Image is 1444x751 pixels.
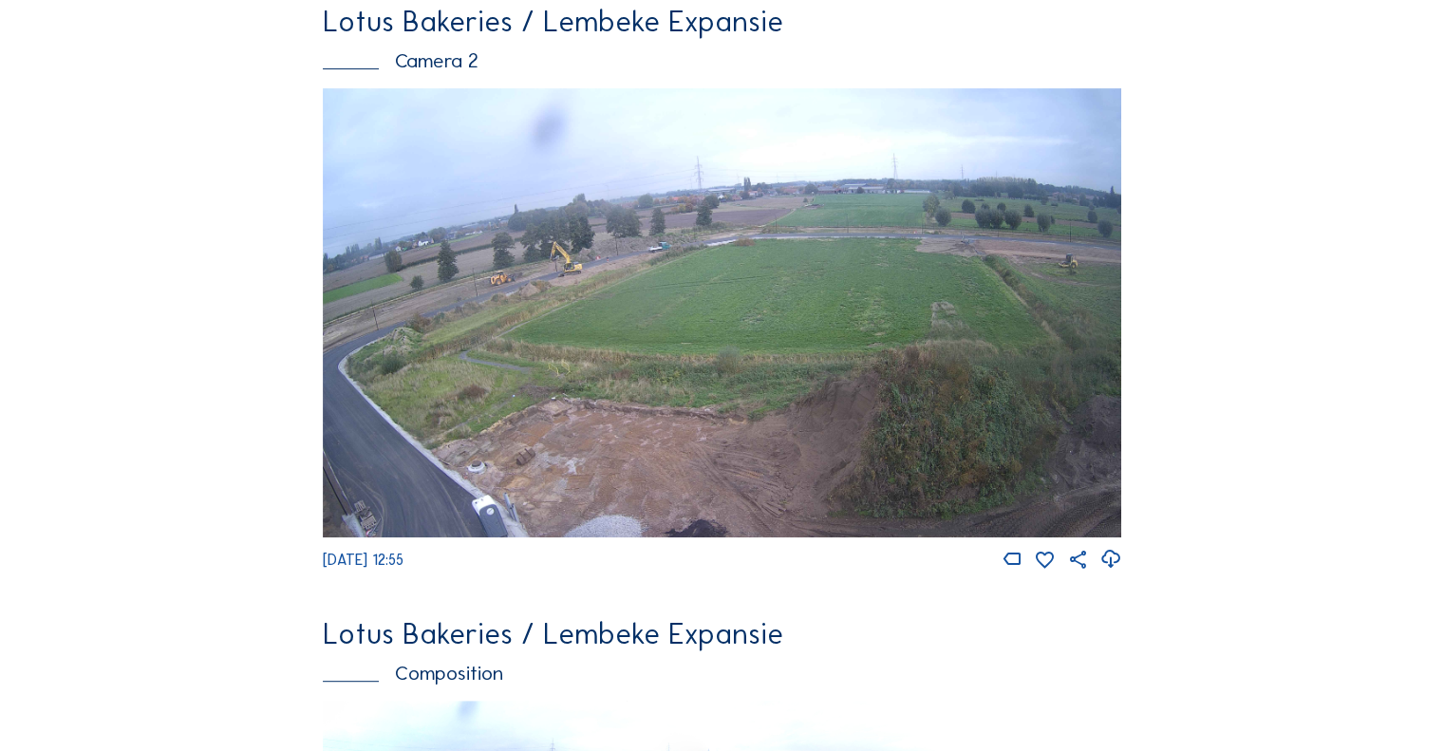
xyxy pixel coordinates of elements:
img: Image [323,88,1121,537]
div: Composition [323,663,1121,684]
div: Camera 2 [323,50,1121,71]
div: Lotus Bakeries / Lembeke Expansie [323,8,1121,37]
div: Lotus Bakeries / Lembeke Expansie [323,620,1121,649]
span: [DATE] 12:55 [323,551,403,569]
